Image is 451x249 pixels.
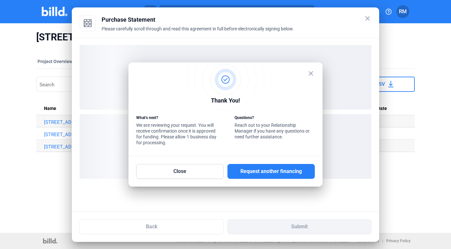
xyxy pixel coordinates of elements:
button: Request another financing [227,164,315,179]
button: Close [136,164,224,179]
div: What’s next? [136,115,216,122]
mat-icon: close [307,70,315,77]
div: We are reviewing your request. You will receive confirmation once it is approved for funding. Ple... [136,115,216,147]
div: Reach out to your Relationship Manager if you have any questions or need further assistance. [235,115,315,141]
div: Thank You! [136,96,315,107]
div: Questions? [235,115,315,122]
